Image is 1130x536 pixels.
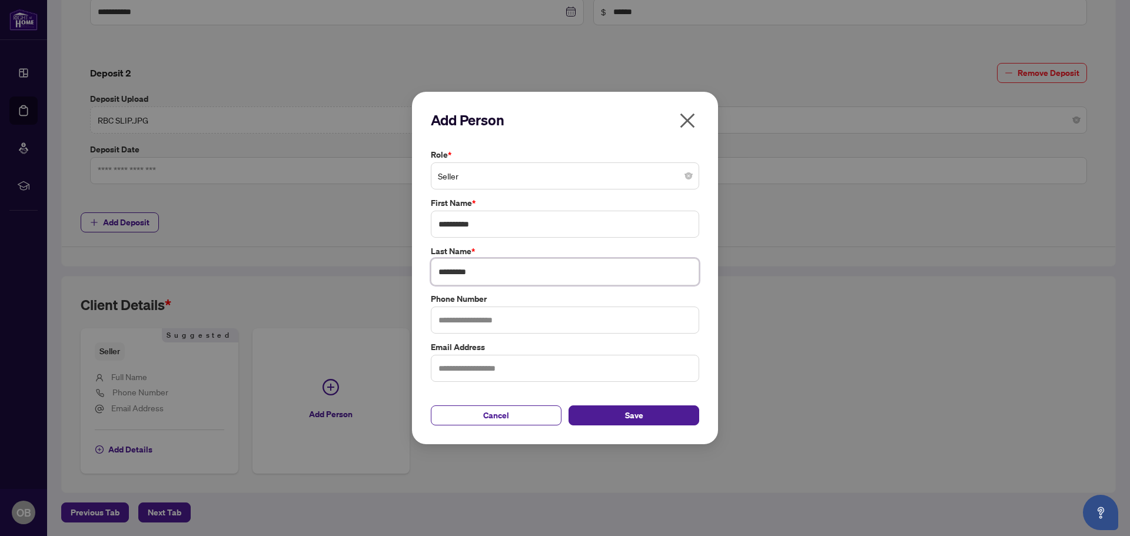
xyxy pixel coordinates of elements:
[438,165,692,187] span: Seller
[483,406,509,425] span: Cancel
[678,111,697,130] span: close
[1083,495,1118,530] button: Open asap
[431,292,699,305] label: Phone Number
[431,148,699,161] label: Role
[569,405,699,425] button: Save
[685,172,692,179] span: close-circle
[431,405,561,425] button: Cancel
[431,111,699,129] h2: Add Person
[431,197,699,209] label: First Name
[431,341,699,354] label: Email Address
[625,406,643,425] span: Save
[431,245,699,258] label: Last Name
